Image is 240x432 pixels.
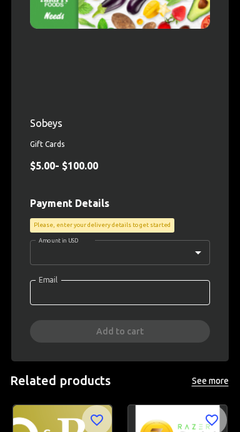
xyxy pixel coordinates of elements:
[30,138,210,151] span: Gift Cards
[30,160,55,171] span: $ 5.00
[30,116,210,131] p: Sobeys
[10,373,111,389] h5: Related products
[62,160,98,171] span: $ 100.00
[30,240,210,265] div: ​
[34,221,171,229] p: Please, enter your delivery details to get started
[190,373,230,389] button: See more
[30,196,210,211] p: Payment Details
[30,158,210,173] p: -
[39,237,79,243] span: Amount in USD
[39,274,57,285] label: Email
